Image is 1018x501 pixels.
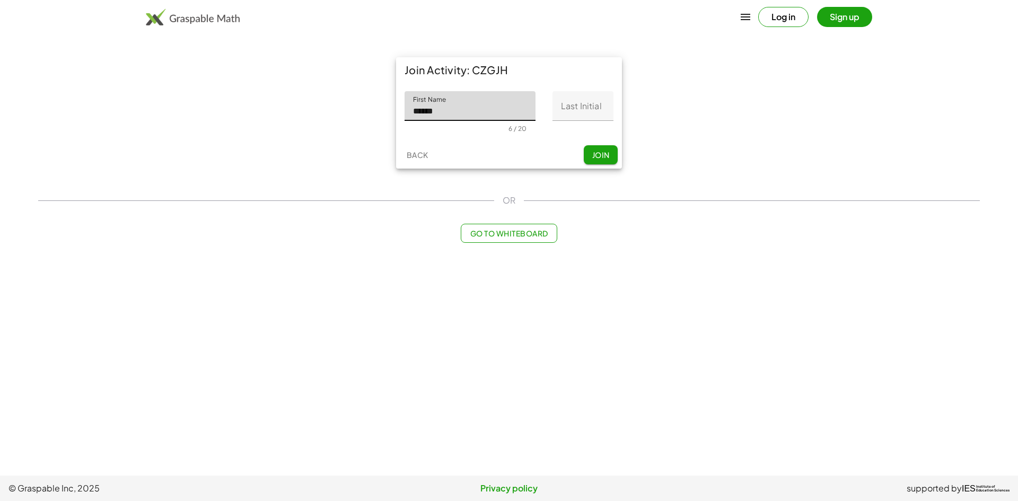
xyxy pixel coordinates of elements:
a: Privacy policy [342,482,675,495]
span: Join [592,150,609,160]
button: Join [584,145,618,164]
span: Institute of Education Sciences [976,485,1010,493]
span: OR [503,194,515,207]
a: IESInstitute ofEducation Sciences [962,482,1010,495]
button: Back [400,145,434,164]
span: Back [406,150,428,160]
button: Go to Whiteboard [461,224,557,243]
span: supported by [907,482,962,495]
button: Log in [758,7,809,27]
span: IES [962,484,976,494]
button: Sign up [817,7,872,27]
span: © Graspable Inc, 2025 [8,482,342,495]
div: 6 / 20 [508,125,526,133]
div: Join Activity: CZGJH [396,57,622,83]
span: Go to Whiteboard [470,228,548,238]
